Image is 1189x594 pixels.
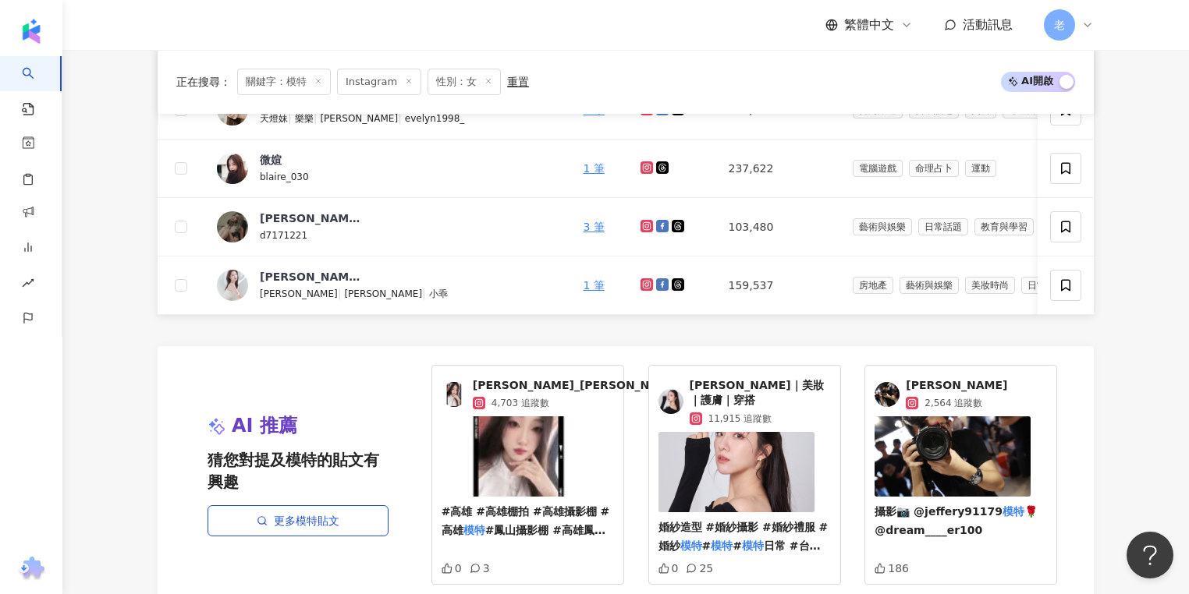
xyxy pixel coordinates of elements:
[19,19,44,44] img: logo icon
[507,76,529,88] div: 重置
[974,218,1034,235] span: 教育與學習
[429,288,448,299] span: 小乖
[442,378,614,411] a: KOL Avatar[PERSON_NAME]_[PERSON_NAME]4,703 追蹤數
[853,277,893,294] span: 房地產
[680,539,702,552] mark: 模特
[398,111,405,124] span: |
[217,210,558,243] a: KOL Avatar[PERSON_NAME]d7171221
[422,287,429,299] span: |
[715,256,839,315] td: 159,537
[583,279,604,292] a: 1 筆
[900,277,959,294] span: 藝術與娛樂
[733,539,742,552] span: #
[237,69,331,95] span: 關鍵字：模特
[288,111,295,124] span: |
[853,160,903,177] span: 電腦遊戲
[963,17,1013,32] span: 活動訊息
[764,539,821,552] span: 日常 #台中
[583,104,604,116] a: 1 筆
[708,412,772,426] span: 11,915 追蹤數
[208,449,389,493] span: 猜您對提及模特的貼文有興趣
[658,521,829,552] span: 婚紗造型 #婚紗攝影 #婚紗禮服 #婚紗
[875,378,1047,411] a: KOL Avatar[PERSON_NAME]2,564 追蹤數
[217,211,248,242] img: KOL Avatar
[658,562,679,575] div: 0
[925,396,982,410] span: 2,564 追蹤數
[918,218,968,235] span: 日常話題
[470,562,490,575] div: 3
[965,160,996,177] span: 運動
[338,287,345,299] span: |
[337,69,421,95] span: Instagram
[217,269,558,302] a: KOL Avatar[PERSON_NAME] C [PERSON_NAME][PERSON_NAME]|[PERSON_NAME]|小乖
[260,152,282,168] div: 微媗
[1127,532,1173,578] iframe: Help Scout Beacon - Open
[260,230,307,241] span: d7171221
[320,113,398,124] span: [PERSON_NAME]
[314,111,321,124] span: |
[463,524,485,536] mark: 模特
[217,152,558,185] a: KOL Avatar微媗blaire_030
[22,267,34,302] span: rise
[965,277,1015,294] span: 美妝時尚
[473,378,681,394] span: [PERSON_NAME]_[PERSON_NAME]
[583,162,604,175] a: 1 筆
[742,539,764,552] mark: 模特
[208,505,389,536] a: 更多模特貼文
[875,562,909,575] div: 186
[711,539,733,552] mark: 模特
[442,505,610,536] span: #高雄 #高雄棚拍 #高雄攝影棚 #高雄
[583,221,604,233] a: 3 筆
[715,140,839,198] td: 237,622
[906,378,1007,394] span: [PERSON_NAME]
[260,171,309,182] span: blaire_030
[1021,277,1071,294] span: 日常話題
[344,288,422,299] span: [PERSON_NAME]
[690,378,831,408] span: [PERSON_NAME]｜美妝｜護膚｜穿搭
[442,382,467,407] img: KOL Avatar
[658,389,683,414] img: KOL Avatar
[232,413,297,440] span: AI 推薦
[702,539,712,552] span: #
[217,270,248,301] img: KOL Avatar
[875,382,900,407] img: KOL Avatar
[853,218,912,235] span: 藝術與娛樂
[909,160,959,177] span: 命理占卜
[715,198,839,256] td: 103,480
[22,56,53,117] a: search
[295,113,314,124] span: 樂樂
[260,113,288,124] span: 天燈妹
[176,76,231,88] span: 正在搜尋 ：
[405,113,464,124] span: evelyn1998_
[16,557,47,582] img: chrome extension
[428,69,501,95] span: 性別：女
[260,210,361,226] div: [PERSON_NAME]
[260,269,361,285] div: [PERSON_NAME] C [PERSON_NAME]
[260,288,338,299] span: [PERSON_NAME]
[442,562,462,575] div: 0
[442,524,605,555] span: #鳳山攝影棚 #高雄鳳山 #鳳山
[658,378,831,426] a: KOL Avatar[PERSON_NAME]｜美妝｜護膚｜穿搭11,915 追蹤數
[875,505,1003,518] span: 攝影📷 @jeffery91179
[686,562,713,575] div: 25
[492,396,549,410] span: 4,703 追蹤數
[844,16,894,34] span: 繁體中文
[1054,16,1065,34] span: 老
[217,153,248,184] img: KOL Avatar
[1003,505,1024,518] mark: 模特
